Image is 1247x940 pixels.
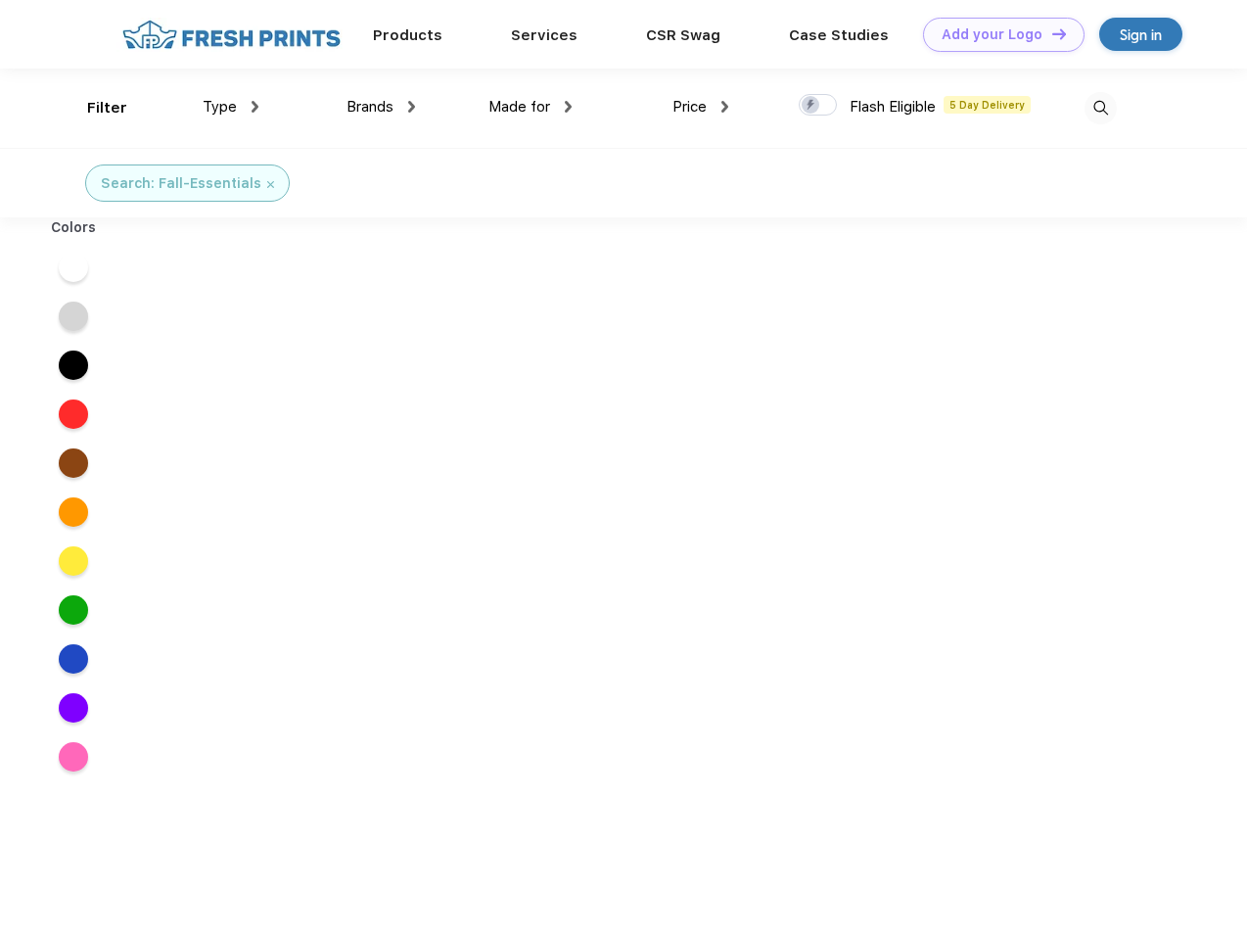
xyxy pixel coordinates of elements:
[267,181,274,188] img: filter_cancel.svg
[373,26,442,44] a: Products
[1052,28,1066,39] img: DT
[252,101,258,113] img: dropdown.png
[942,26,1042,43] div: Add your Logo
[1085,92,1117,124] img: desktop_search.svg
[1099,18,1182,51] a: Sign in
[721,101,728,113] img: dropdown.png
[101,173,261,194] div: Search: Fall-Essentials
[346,98,393,116] span: Brands
[87,97,127,119] div: Filter
[116,18,346,52] img: fo%20logo%202.webp
[672,98,707,116] span: Price
[944,96,1031,114] span: 5 Day Delivery
[488,98,550,116] span: Made for
[203,98,237,116] span: Type
[565,101,572,113] img: dropdown.png
[408,101,415,113] img: dropdown.png
[1120,23,1162,46] div: Sign in
[850,98,936,116] span: Flash Eligible
[36,217,112,238] div: Colors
